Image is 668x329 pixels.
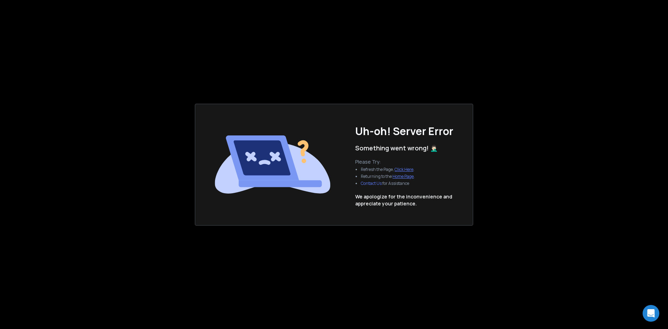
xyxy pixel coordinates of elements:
li: for Assistance [361,181,415,186]
a: Home Page [392,173,414,179]
button: Contact Us [361,181,382,186]
li: Returning to the . [361,174,415,179]
a: Click Here [395,166,413,172]
li: Refresh the Page, . [361,167,415,172]
h1: Uh-oh! Server Error [355,125,453,138]
p: We apologize for the inconvenience and appreciate your patience. [355,193,452,207]
p: Something went wrong! 🤦🏻‍♂️ [355,143,438,153]
div: Open Intercom Messenger [643,305,659,322]
p: Please Try: [355,158,420,165]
